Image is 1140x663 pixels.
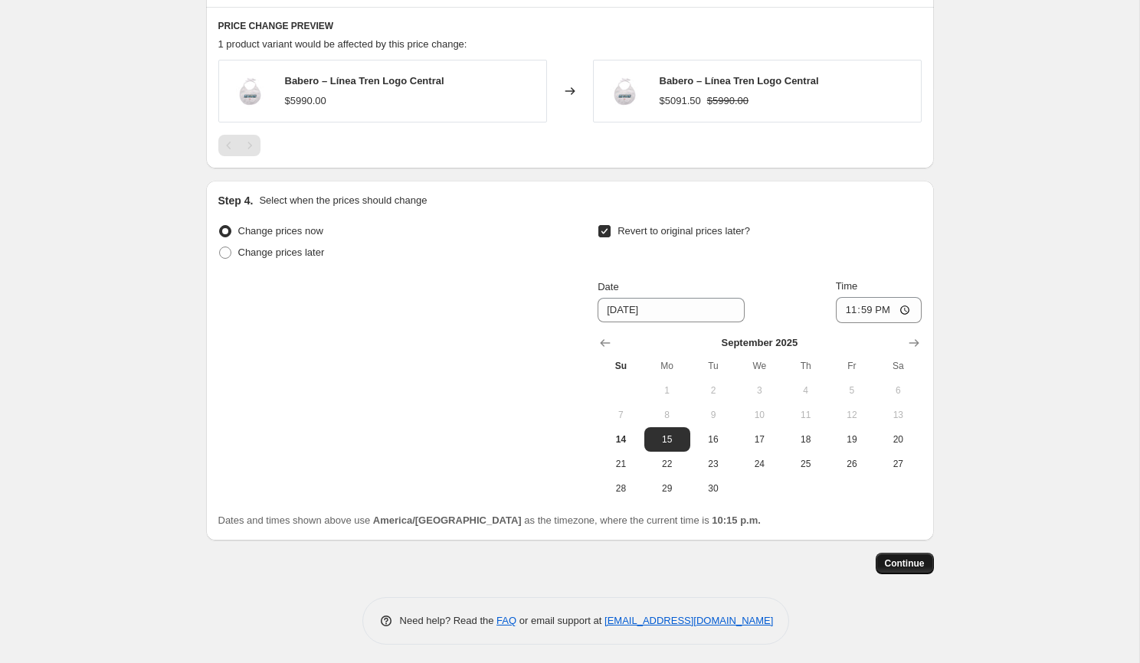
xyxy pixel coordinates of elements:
span: Babero – Línea Tren Logo Central [285,75,444,87]
span: Continue [885,557,925,570]
span: 28 [604,482,637,495]
span: 12 [835,409,869,421]
button: Tuesday September 9 2025 [690,403,736,427]
span: Time [836,280,857,292]
span: 20 [881,433,915,446]
span: 30 [696,482,730,495]
button: Wednesday September 17 2025 [736,427,782,452]
div: $5990.00 [285,93,326,109]
span: 8 [650,409,684,421]
span: 6 [881,384,915,397]
span: Su [604,360,637,372]
b: 10:15 p.m. [712,514,761,526]
button: Saturday September 27 2025 [875,452,921,476]
span: Change prices now [238,225,323,237]
span: Mo [650,360,684,372]
button: Tuesday September 23 2025 [690,452,736,476]
button: Monday September 22 2025 [644,452,690,476]
span: 4 [788,384,822,397]
span: Need help? Read the [400,615,497,626]
span: 21 [604,458,637,470]
th: Tuesday [690,354,736,378]
button: Saturday September 6 2025 [875,378,921,403]
span: Dates and times shown above use as the timezone, where the current time is [218,514,761,526]
b: America/[GEOGRAPHIC_DATA] [373,514,522,526]
button: Wednesday September 3 2025 [736,378,782,403]
button: Monday September 1 2025 [644,378,690,403]
span: 22 [650,458,684,470]
button: Saturday September 13 2025 [875,403,921,427]
button: Tuesday September 30 2025 [690,476,736,501]
button: Thursday September 4 2025 [782,378,828,403]
span: Revert to original prices later? [617,225,750,237]
span: 3 [742,384,776,397]
span: 9 [696,409,730,421]
button: Continue [876,553,934,574]
span: Change prices later [238,247,325,258]
button: Sunday September 21 2025 [598,452,644,476]
th: Wednesday [736,354,782,378]
button: Friday September 5 2025 [829,378,875,403]
span: 7 [604,409,637,421]
span: 23 [696,458,730,470]
span: Sa [881,360,915,372]
span: Th [788,360,822,372]
span: 17 [742,433,776,446]
span: We [742,360,776,372]
strike: $5990.00 [707,93,749,109]
span: 10 [742,409,776,421]
th: Thursday [782,354,828,378]
span: 24 [742,458,776,470]
button: Thursday September 25 2025 [782,452,828,476]
nav: Pagination [218,135,260,156]
input: 12:00 [836,297,922,323]
button: Saturday September 20 2025 [875,427,921,452]
input: 9/14/2025 [598,298,745,322]
span: 29 [650,482,684,495]
button: Wednesday September 24 2025 [736,452,782,476]
button: Friday September 12 2025 [829,403,875,427]
a: FAQ [496,615,516,626]
span: Fr [835,360,869,372]
span: 1 product variant would be affected by this price change: [218,38,467,50]
button: Friday September 26 2025 [829,452,875,476]
h2: Step 4. [218,193,254,208]
span: 15 [650,433,684,446]
h6: PRICE CHANGE PREVIEW [218,20,922,32]
span: 25 [788,458,822,470]
span: 1 [650,384,684,397]
button: Monday September 29 2025 [644,476,690,501]
span: 16 [696,433,730,446]
th: Friday [829,354,875,378]
span: Babero – Línea Tren Logo Central [660,75,819,87]
button: Friday September 19 2025 [829,427,875,452]
button: Monday September 15 2025 [644,427,690,452]
span: 26 [835,458,869,470]
span: 13 [881,409,915,421]
span: or email support at [516,615,604,626]
span: 14 [604,433,637,446]
p: Select when the prices should change [259,193,427,208]
th: Saturday [875,354,921,378]
button: Monday September 8 2025 [644,403,690,427]
div: $5091.50 [660,93,701,109]
button: Thursday September 18 2025 [782,427,828,452]
th: Monday [644,354,690,378]
button: Wednesday September 10 2025 [736,403,782,427]
span: 27 [881,458,915,470]
button: Tuesday September 16 2025 [690,427,736,452]
a: [EMAIL_ADDRESS][DOMAIN_NAME] [604,615,773,626]
span: 18 [788,433,822,446]
th: Sunday [598,354,644,378]
button: Sunday September 7 2025 [598,403,644,427]
span: 19 [835,433,869,446]
button: Today Sunday September 14 2025 [598,427,644,452]
button: Sunday September 28 2025 [598,476,644,501]
span: Tu [696,360,730,372]
button: Thursday September 11 2025 [782,403,828,427]
span: 2 [696,384,730,397]
img: babero-5b7650dd-d208-403a-8027-e98aac07cd8d_80x.jpg [601,68,647,114]
img: babero-5b7650dd-d208-403a-8027-e98aac07cd8d_80x.jpg [227,68,273,114]
button: Show next month, October 2025 [903,332,925,354]
span: 5 [835,384,869,397]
